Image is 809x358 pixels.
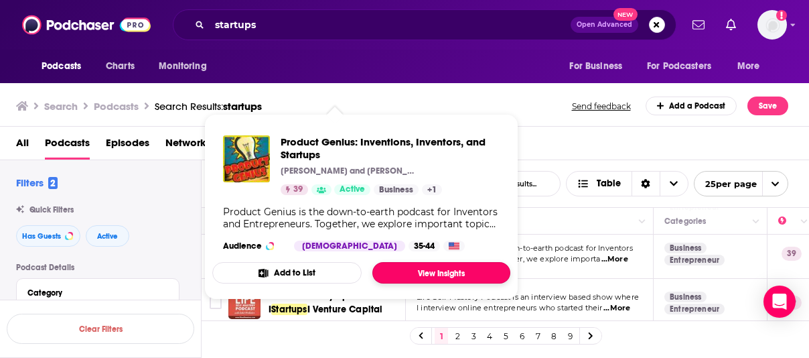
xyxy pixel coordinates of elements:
[269,290,378,315] span: Lifeselfmastery's podcast I
[417,292,639,302] span: Life Self Mastery Podcast is an interview based show where
[451,328,464,344] a: 2
[566,171,688,196] h2: Choose View
[27,288,159,298] div: Category
[173,9,676,40] div: Search podcasts, credits, & more...
[210,14,571,36] input: Search podcasts, credits, & more...
[601,254,628,265] span: ...More
[782,247,802,260] p: 39
[776,10,787,21] svg: Add a profile image
[664,304,725,314] a: Entrepreneur
[728,54,777,79] button: open menu
[149,54,224,79] button: open menu
[515,328,528,344] a: 6
[778,213,797,229] div: Power Score
[159,57,206,76] span: Monitoring
[563,328,577,344] a: 9
[409,241,440,251] div: 35-44
[664,255,725,265] a: Entrepreneur
[45,132,90,160] a: Podcasts
[568,101,635,112] button: Send feedback
[694,171,788,196] button: open menu
[757,10,787,40] span: Logged in as KTMSseat4
[97,54,143,79] a: Charts
[664,292,707,302] a: Business
[435,328,448,344] a: 1
[467,328,480,344] a: 3
[721,13,741,36] a: Show notifications dropdown
[48,177,58,189] span: 2
[417,303,603,312] span: I interview online entrepreneurs who started their
[547,328,561,344] a: 8
[634,214,650,230] button: Column Actions
[603,303,630,314] span: ...More
[499,328,512,344] a: 5
[27,284,168,301] button: Category
[281,184,308,195] a: 39
[223,100,262,113] span: startups
[97,233,118,240] span: Active
[763,286,796,318] div: Open Intercom Messenger
[106,132,149,160] a: Episodes
[16,263,179,272] p: Podcast Details
[531,328,544,344] a: 7
[281,166,415,176] p: [PERSON_NAME] and [PERSON_NAME]
[560,54,639,79] button: open menu
[694,174,757,194] span: 25 per page
[86,225,129,247] button: Active
[155,100,262,113] a: Search Results:startups
[16,132,29,160] a: All
[647,57,711,76] span: For Podcasters
[632,172,660,196] div: Sort Direction
[757,10,787,40] img: User Profile
[16,225,80,247] button: Has Guests
[747,97,788,115] button: Save
[569,57,622,76] span: For Business
[223,241,283,251] h3: Audience
[577,21,632,28] span: Open Advanced
[646,97,737,115] a: Add a Podcast
[223,206,500,230] div: Product Genius is the down-to-earth podcast for Inventors and Entrepreneurs. Together, we explore...
[94,100,139,113] h3: Podcasts
[7,314,194,344] button: Clear Filters
[293,183,303,196] span: 39
[334,184,370,195] a: Active
[165,132,210,160] a: Networks
[757,10,787,40] button: Show profile menu
[44,100,78,113] h3: Search
[307,304,383,315] span: I Venture Capital
[106,57,135,76] span: Charts
[223,135,270,182] img: Product Genius: Inventions, Inventors, and Startups
[212,262,362,284] button: Add to List
[210,297,222,309] span: Toggle select row
[155,100,262,113] div: Search Results:
[483,328,496,344] a: 4
[638,54,731,79] button: open menu
[281,135,500,161] a: Product Genius: Inventions, Inventors, and Startups
[294,241,405,251] div: [DEMOGRAPHIC_DATA]
[340,183,365,196] span: Active
[664,213,706,229] div: Categories
[22,12,151,38] img: Podchaser - Follow, Share and Rate Podcasts
[748,214,764,230] button: Column Actions
[737,57,760,76] span: More
[42,57,81,76] span: Podcasts
[613,8,638,21] span: New
[32,54,98,79] button: open menu
[374,184,419,195] a: Business
[422,184,442,195] a: +1
[571,17,638,33] button: Open AdvancedNew
[687,13,710,36] a: Show notifications dropdown
[417,243,633,253] span: Product Genius is the down-to-earth podcast for Inventors
[29,205,74,215] span: Quick Filters
[16,176,58,189] h2: Filters
[22,233,61,240] span: Has Guests
[597,179,621,188] span: Table
[664,243,707,253] a: Business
